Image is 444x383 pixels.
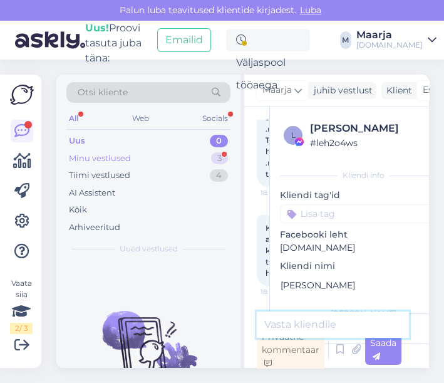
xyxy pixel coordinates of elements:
span: 18:12 [261,188,307,197]
div: Arhiveeritud [69,221,120,234]
div: Web [130,110,152,127]
div: juhib vestlust [309,84,373,97]
div: Vaata siia [10,278,33,334]
input: Lisa nimi [281,278,433,292]
div: AI Assistent [69,187,115,199]
div: Socials [200,110,230,127]
div: Proovi tasuta juba täna: [85,21,152,66]
div: M [340,31,351,49]
span: 18:12 [261,287,307,296]
div: [PERSON_NAME] [310,121,443,136]
div: Tiimi vestlused [69,169,130,182]
img: Askly Logo [10,85,34,105]
div: 2 / 3 [10,323,33,334]
span: Kus asub kas toit hea [266,223,286,278]
div: Väljaspool tööaega [226,29,310,51]
b: Uus! [85,22,109,34]
span: Luba [296,4,325,16]
div: # leh2o4ws [310,136,443,150]
span: Maarja [262,83,292,97]
div: 3 [211,152,228,165]
div: All [66,110,81,127]
div: 0 [210,135,228,147]
span: l [291,130,296,140]
a: Maarja[DOMAIN_NAME] [356,30,436,50]
span: Otsi kliente [78,86,128,99]
div: Klient [381,84,412,97]
div: Privaatne kommentaar [257,328,324,372]
div: 4 [210,169,228,182]
div: Uus [69,135,85,147]
button: Emailid [157,28,211,52]
div: Maarja [356,30,423,40]
span: Uued vestlused [120,243,178,254]
div: Kõik [69,204,87,216]
div: Minu vestlused [69,152,131,165]
span: Mida nendest meile soovitate .mis see Titanicu hotell on .mis tagasiside [266,79,303,179]
div: [DOMAIN_NAME] [356,40,423,50]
